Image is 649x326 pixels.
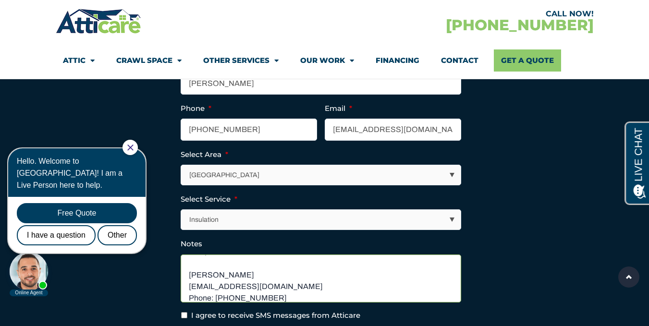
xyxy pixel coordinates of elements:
[63,49,587,72] nav: Menu
[181,194,237,204] label: Select Service
[118,1,133,16] div: Close Chat
[300,49,354,72] a: Our Work
[191,310,360,321] label: I agree to receive SMS messages from Atticare
[63,49,95,72] a: Attic
[12,64,132,85] div: Free Quote
[93,86,132,107] div: Other
[203,49,279,72] a: Other Services
[12,16,132,52] div: Hello. Welcome to [GEOGRAPHIC_DATA]! I am a Live Person here to help.
[116,49,182,72] a: Crawl Space
[181,239,202,249] label: Notes
[181,150,228,159] label: Select Area
[441,49,478,72] a: Contact
[376,49,419,72] a: Financing
[24,8,77,20] span: Opens a chat window
[5,139,159,297] iframe: Chat Invitation
[494,49,561,72] a: Get A Quote
[325,104,352,113] label: Email
[181,104,211,113] label: Phone
[12,86,91,107] div: I have a question
[5,151,43,157] div: Online Agent
[122,6,129,12] a: Close Chat
[325,10,594,18] div: CALL NOW!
